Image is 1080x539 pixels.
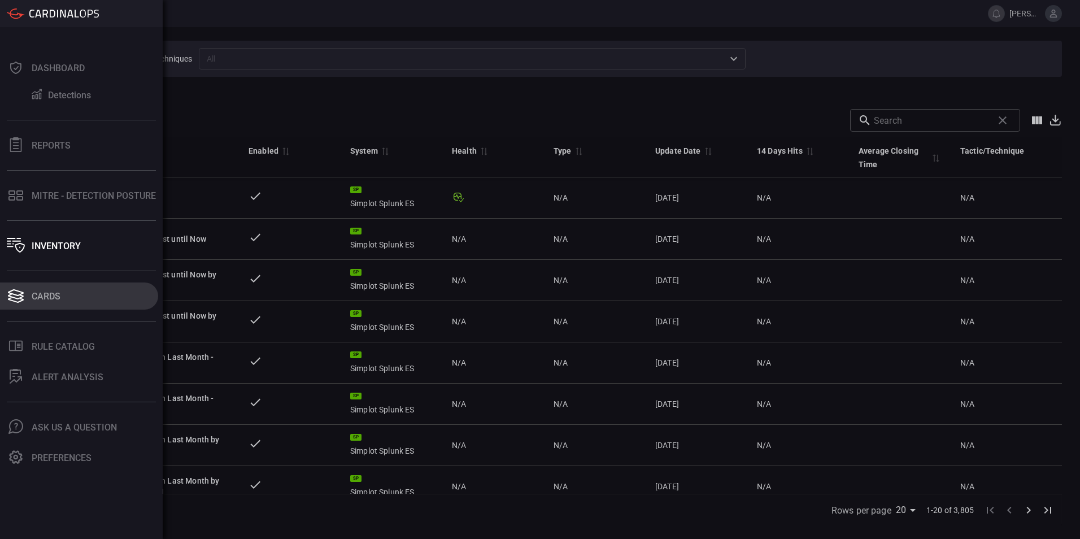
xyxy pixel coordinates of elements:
span: Sort by Enabled descending [278,146,292,156]
button: Export [1048,114,1062,127]
span: N/A [452,481,466,492]
span: Sort by Health ascending [477,146,490,156]
span: Go to previous page [1000,504,1019,515]
div: Rows per page [896,501,920,519]
span: Go to last page [1038,504,1057,515]
span: N/A [554,358,568,367]
div: SP [350,434,362,441]
span: [PERSON_NAME].[PERSON_NAME] [1009,9,1040,18]
div: Simplot Splunk ES [350,269,434,292]
td: [DATE] [646,301,748,342]
span: Sort by Type descending [572,146,585,156]
div: Simplot Splunk ES [350,228,434,250]
div: Tactic/Technique [960,144,1024,158]
div: Ask Us A Question [32,422,117,433]
span: Sort by System ascending [378,146,391,156]
td: [DATE] [646,466,748,507]
div: Simplot Splunk ES [350,186,434,209]
div: SP [350,310,362,317]
td: [DATE] [646,177,748,219]
input: All [202,51,724,66]
span: N/A [554,317,568,326]
button: Go to last page [1038,501,1057,520]
div: 14 Days Hits [757,144,803,158]
button: Go to next page [1019,501,1038,520]
span: N/A [757,193,771,202]
span: N/A [554,441,568,450]
span: N/A [554,276,568,285]
span: N/A [960,482,974,491]
span: N/A [960,317,974,326]
input: Search [874,109,988,132]
div: Cards [32,291,60,302]
span: Go to next page [1019,504,1038,515]
span: N/A [452,440,466,451]
span: Clear search [993,111,1012,130]
span: N/A [452,233,466,245]
button: Show/Hide columns [1026,109,1048,132]
div: SP [350,228,362,234]
span: Sort by 14 Days Hits descending [803,146,816,156]
span: N/A [960,276,974,285]
div: SP [350,393,362,399]
div: Simplot Splunk ES [350,310,434,333]
td: [DATE] [646,425,748,466]
div: Update Date [655,144,701,158]
div: Reports [32,140,71,151]
span: Sort by Average Closing Time descending [929,153,942,163]
span: N/A [452,316,466,327]
div: Detections [48,90,91,101]
span: Go to first page [981,504,1000,515]
span: N/A [960,358,974,367]
span: N/A [960,399,974,408]
span: N/A [554,234,568,244]
span: N/A [960,193,974,202]
td: [DATE] [646,384,748,425]
td: [DATE] [646,219,748,260]
td: [DATE] [646,342,748,384]
div: Inventory [32,241,81,251]
label: Rows per page [831,504,891,517]
span: 1-20 of 3,805 [926,505,974,516]
span: N/A [757,358,771,367]
span: N/A [554,482,568,491]
div: Type [554,144,572,158]
span: N/A [757,276,771,285]
div: SP [350,475,362,482]
span: N/A [757,399,771,408]
div: SP [350,269,362,276]
div: Enabled [249,144,278,158]
span: N/A [452,398,466,410]
td: [DATE] [646,260,748,301]
span: N/A [960,234,974,244]
span: N/A [554,399,568,408]
div: System [350,144,378,158]
div: Simplot Splunk ES [350,351,434,374]
div: Rule Catalog [32,341,95,352]
button: Open [726,51,742,67]
div: ALERT ANALYSIS [32,372,103,382]
span: N/A [452,275,466,286]
span: Sort by Update Date descending [701,146,715,156]
span: N/A [757,441,771,450]
span: N/A [452,357,466,368]
div: SP [350,351,362,358]
div: Simplot Splunk ES [350,393,434,415]
div: SP [350,186,362,193]
span: N/A [757,317,771,326]
span: N/A [757,234,771,244]
span: N/A [960,441,974,450]
span: N/A [554,193,568,202]
div: Average Closing Time [859,144,929,171]
div: Dashboard [32,63,85,73]
div: Health [452,144,477,158]
div: Preferences [32,453,92,463]
span: N/A [757,482,771,491]
div: Simplot Splunk ES [350,434,434,457]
